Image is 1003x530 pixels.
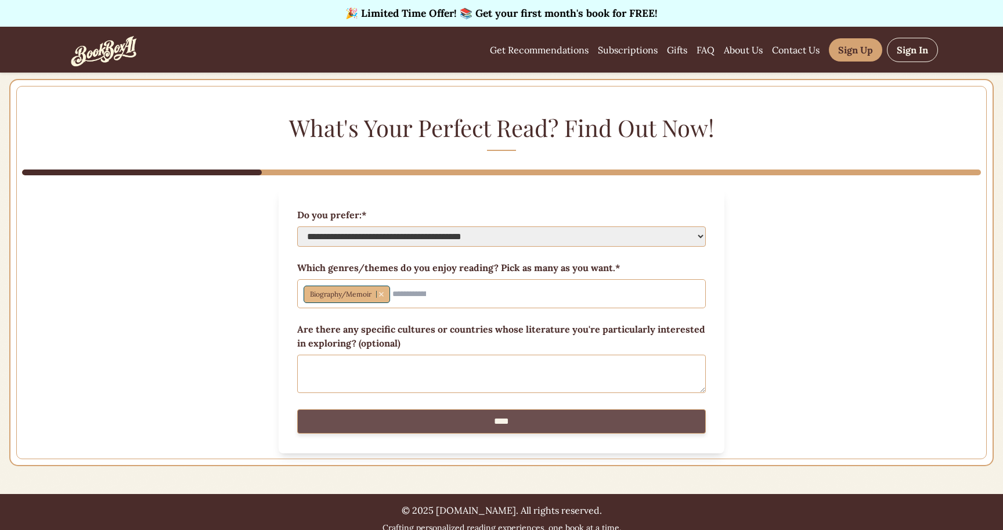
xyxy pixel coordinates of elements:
a: Gifts [667,43,687,57]
a: Contact Us [772,43,820,57]
button: Remove item: biography_memoir [376,291,386,298]
div: Biography/Memoir [304,286,390,303]
img: BookBoxAI Logo [65,13,143,86]
a: About Us [724,43,763,57]
a: Subscriptions [598,43,658,57]
input: Select options [391,286,426,302]
a: FAQ [697,43,715,57]
label: Are there any specific cultures or countries whose literature you're particularly interested in e... [297,322,706,350]
a: Sign Up [829,38,882,62]
a: Sign In [887,38,938,62]
h1: What's Your Perfect Read? Find Out Now! [22,110,981,151]
label: Which genres/themes do you enjoy reading? Pick as many as you want.* [297,261,706,275]
a: Get Recommendations [490,43,589,57]
p: © 2025 [DOMAIN_NAME]. All rights reserved. [65,503,938,517]
label: Do you prefer:* [297,208,706,222]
